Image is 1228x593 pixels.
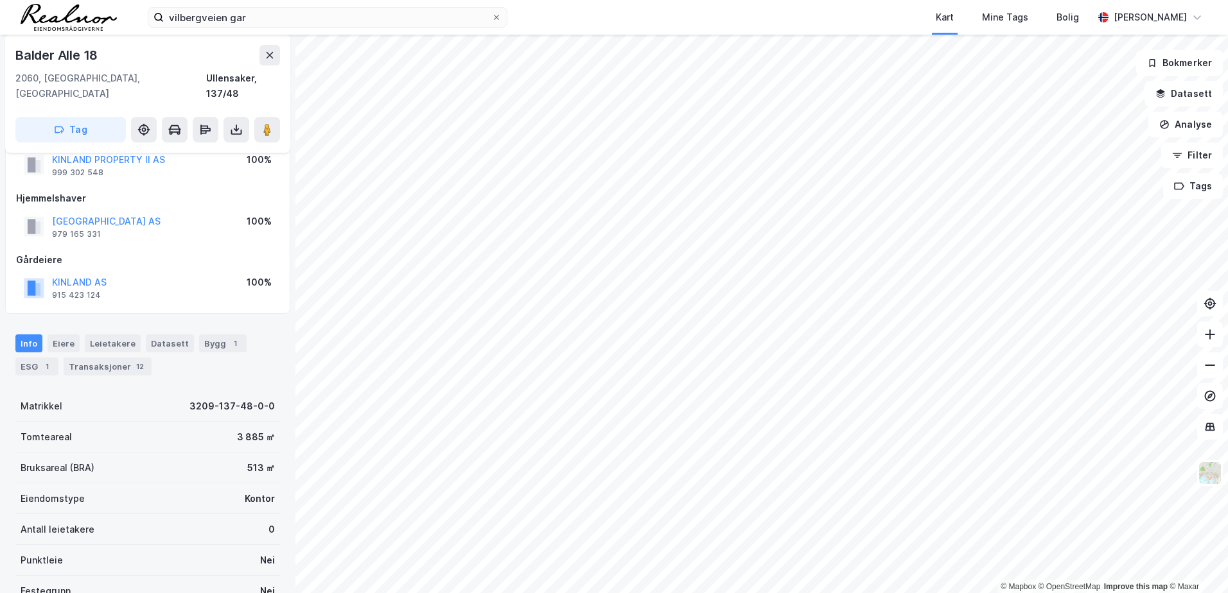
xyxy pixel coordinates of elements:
div: 513 ㎡ [247,460,275,476]
div: 0 [268,522,275,537]
div: Transaksjoner [64,357,152,375]
img: realnor-logo.934646d98de889bb5806.png [21,4,117,31]
iframe: Chat Widget [1164,531,1228,593]
div: 100% [247,214,272,229]
button: Tag [15,117,126,142]
div: [PERSON_NAME] [1114,10,1187,25]
div: 915 423 124 [52,290,101,300]
button: Filter [1161,142,1223,168]
div: Gårdeiere [16,252,279,268]
div: Balder Alle 18 [15,45,100,65]
button: Bokmerker [1136,50,1223,76]
button: Datasett [1145,81,1223,107]
div: Eiendomstype [21,491,85,506]
div: Hjemmelshaver [16,191,279,206]
div: Matrikkel [21,399,62,414]
div: Ullensaker, 137/48 [206,71,280,101]
div: 3209-137-48-0-0 [189,399,275,414]
div: Kart [936,10,954,25]
a: OpenStreetMap [1039,582,1101,591]
div: Datasett [146,334,194,352]
div: Kontor [245,491,275,506]
div: 12 [134,360,146,373]
div: 1 [40,360,53,373]
div: ESG [15,357,58,375]
div: Bygg [199,334,247,352]
div: 100% [247,275,272,290]
div: Eiere [48,334,80,352]
a: Mapbox [1001,582,1036,591]
div: Antall leietakere [21,522,94,537]
button: Analyse [1148,112,1223,137]
div: Punktleie [21,553,63,568]
div: Nei [260,553,275,568]
div: 979 165 331 [52,229,101,239]
button: Tags [1163,173,1223,199]
div: Info [15,334,42,352]
input: Søk på adresse, matrikkel, gårdeiere, leietakere eller personer [164,8,491,27]
div: 3 885 ㎡ [237,429,275,445]
div: Mine Tags [982,10,1028,25]
div: Bolig [1057,10,1079,25]
div: 1 [229,337,241,350]
div: Kontrollprogram for chat [1164,531,1228,593]
div: Leietakere [85,334,141,352]
div: 999 302 548 [52,168,103,178]
div: 100% [247,152,272,168]
img: Z [1198,461,1222,485]
div: Tomteareal [21,429,72,445]
div: 2060, [GEOGRAPHIC_DATA], [GEOGRAPHIC_DATA] [15,71,206,101]
div: Bruksareal (BRA) [21,460,94,476]
a: Improve this map [1104,582,1168,591]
